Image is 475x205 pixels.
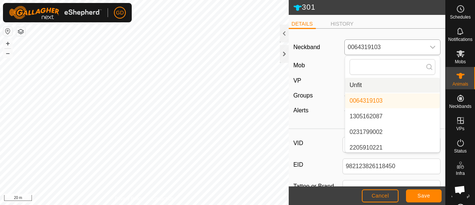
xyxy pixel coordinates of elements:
span: 0064319103 [345,40,425,55]
li: 2205910221 [345,140,440,155]
li: 0231799002 [345,125,440,140]
span: Neckbands [449,104,471,109]
span: VPs [456,126,464,131]
div: - [341,106,443,115]
span: Unfit [350,81,362,90]
label: Mob [293,62,305,68]
button: Map Layers [16,27,25,36]
li: HISTORY [328,20,357,28]
span: 2205910221 [350,143,383,152]
h2: 301 [293,3,445,12]
span: Status [454,149,466,153]
label: Groups [293,92,312,99]
span: 1305162087 [350,112,383,121]
span: Infra [456,171,465,176]
button: Reset Map [3,27,12,36]
span: Cancel [371,193,389,199]
div: dropdown trigger [425,40,440,55]
li: 0064319103 [345,93,440,108]
li: Unfit [345,78,440,93]
div: Open chat [450,180,470,200]
label: VID [293,137,342,150]
span: Save [417,193,430,199]
label: Neckband [293,43,320,52]
span: Heatmap [451,193,469,198]
span: 0064319103 [350,96,383,105]
a: Contact Us [151,195,173,202]
button: Cancel [362,189,399,202]
button: + [3,39,12,48]
span: Animals [452,82,468,86]
div: - [341,91,443,100]
label: Tattoo or Brand [293,180,342,193]
img: Gallagher Logo [9,6,102,19]
span: GD [116,9,124,17]
li: 1305162087 [345,109,440,124]
span: 0231799002 [350,128,383,137]
button: Save [406,189,442,202]
label: Alerts [293,107,308,113]
label: VP [293,77,301,84]
span: Notifications [448,37,472,42]
li: DETAILS [289,20,316,29]
button: – [3,49,12,58]
span: Schedules [450,15,471,19]
a: Privacy Policy [115,195,143,202]
span: Mobs [455,60,466,64]
label: EID [293,158,342,171]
